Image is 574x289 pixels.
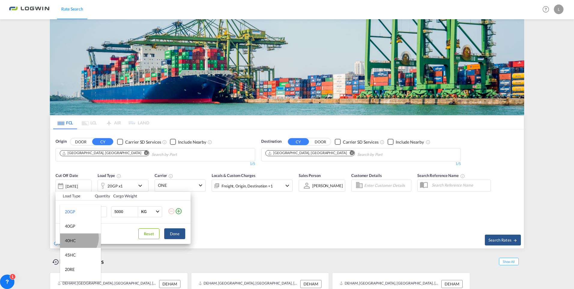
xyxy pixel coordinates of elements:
div: 20GP [65,209,75,215]
div: 45HC [65,252,76,258]
div: 40RE [65,281,75,287]
div: 20RE [65,266,75,272]
div: 40HC [65,238,76,244]
div: 40GP [65,223,75,229]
